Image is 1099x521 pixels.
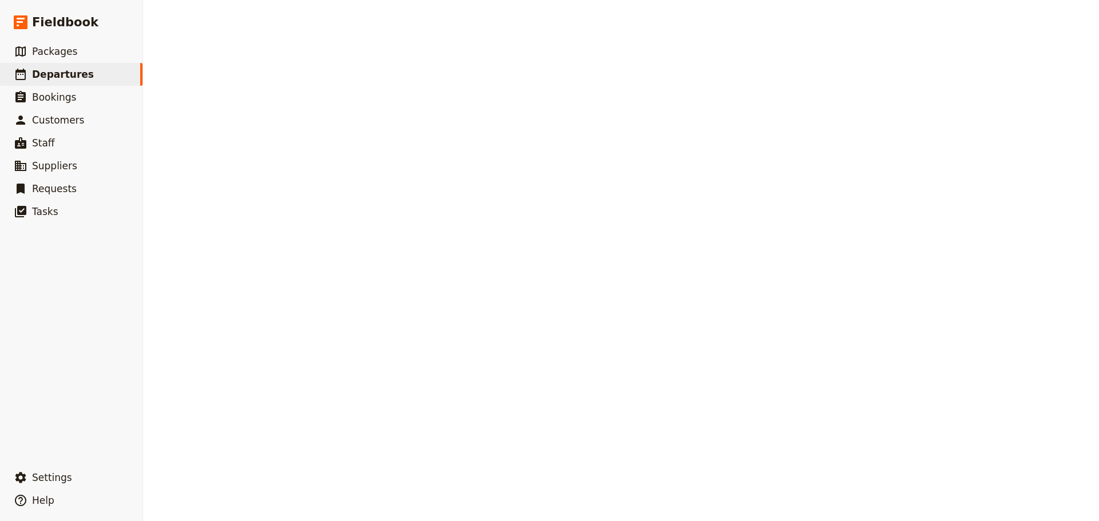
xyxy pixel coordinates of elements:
[32,114,84,126] span: Customers
[32,183,77,194] span: Requests
[32,206,58,217] span: Tasks
[32,46,77,57] span: Packages
[32,160,77,172] span: Suppliers
[32,137,55,149] span: Staff
[32,14,98,31] span: Fieldbook
[32,472,72,483] span: Settings
[32,69,94,80] span: Departures
[32,92,76,103] span: Bookings
[32,495,54,506] span: Help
